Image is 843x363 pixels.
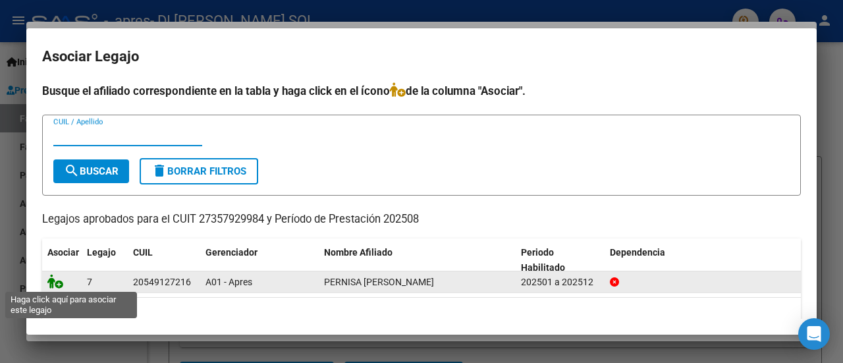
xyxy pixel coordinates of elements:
[64,163,80,179] mat-icon: search
[133,275,191,290] div: 20549127216
[140,158,258,184] button: Borrar Filtros
[128,238,200,282] datatable-header-cell: CUIL
[610,247,665,258] span: Dependencia
[521,247,565,273] span: Periodo Habilitado
[319,238,516,282] datatable-header-cell: Nombre Afiliado
[47,247,79,258] span: Asociar
[151,163,167,179] mat-icon: delete
[42,211,801,228] p: Legajos aprobados para el CUIT 27357929984 y Período de Prestación 202508
[324,277,434,287] span: PERNISA RAMIRO
[42,238,82,282] datatable-header-cell: Asociar
[42,44,801,69] h2: Asociar Legajo
[87,277,92,287] span: 7
[521,275,599,290] div: 202501 a 202512
[82,238,128,282] datatable-header-cell: Legajo
[798,318,830,350] div: Open Intercom Messenger
[133,247,153,258] span: CUIL
[42,298,801,331] div: 1 registros
[205,277,252,287] span: A01 - Apres
[205,247,258,258] span: Gerenciador
[605,238,802,282] datatable-header-cell: Dependencia
[87,247,116,258] span: Legajo
[324,247,393,258] span: Nombre Afiliado
[53,159,129,183] button: Buscar
[64,165,119,177] span: Buscar
[42,82,801,99] h4: Busque el afiliado correspondiente en la tabla y haga click en el ícono de la columna "Asociar".
[516,238,605,282] datatable-header-cell: Periodo Habilitado
[200,238,319,282] datatable-header-cell: Gerenciador
[151,165,246,177] span: Borrar Filtros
